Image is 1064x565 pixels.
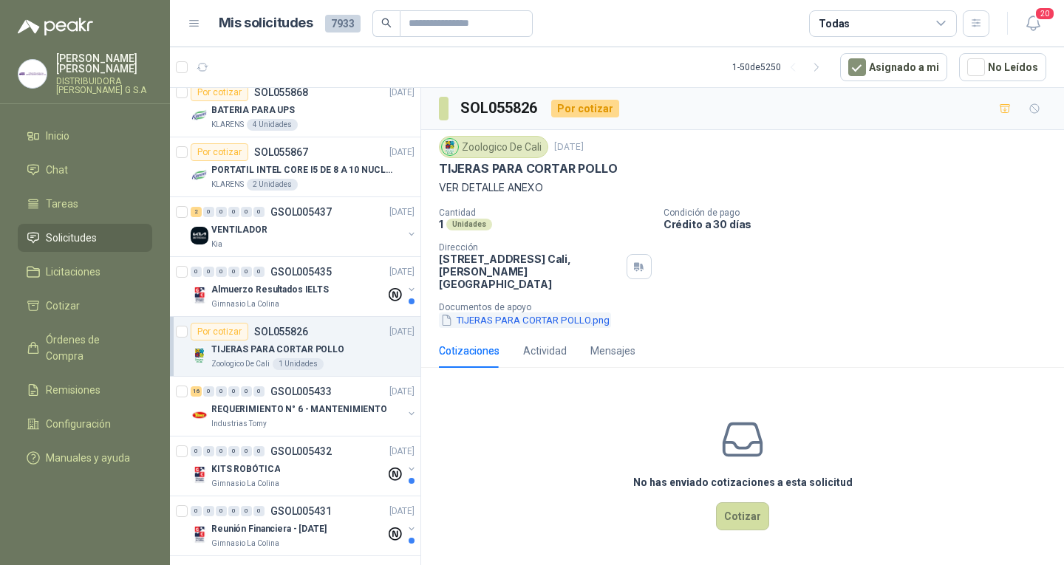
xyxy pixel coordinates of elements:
[439,302,1058,312] p: Documentos de apoyo
[389,205,415,219] p: [DATE]
[211,418,267,430] p: Industrias Tomy
[241,386,252,397] div: 0
[18,18,93,35] img: Logo peakr
[191,227,208,244] img: Company Logo
[46,128,69,144] span: Inicio
[18,292,152,320] a: Cotizar
[191,506,202,516] div: 0
[191,386,202,397] div: 16
[211,298,279,310] p: Gimnasio La Colina
[18,190,152,218] a: Tareas
[439,253,621,290] p: [STREET_ADDRESS] Cali , [PERSON_NAME][GEOGRAPHIC_DATA]
[18,444,152,472] a: Manuales y ayuda
[247,179,298,191] div: 2 Unidades
[46,332,138,364] span: Órdenes de Compra
[191,323,248,340] div: Por cotizar
[56,77,152,95] p: DISTRIBUIDORA [PERSON_NAME] G S.A
[46,450,130,466] span: Manuales y ayuda
[381,18,392,28] span: search
[191,502,417,549] a: 0 0 0 0 0 0 GSOL005431[DATE] Company LogoReunión Financiera - [DATE]Gimnasio La Colina
[389,504,415,518] p: [DATE]
[211,343,344,357] p: TIJERAS PARA CORTAR POLLO
[211,119,244,131] p: KLARENS
[216,207,227,217] div: 0
[439,208,652,218] p: Cantidad
[389,445,415,459] p: [DATE]
[191,83,248,101] div: Por cotizar
[241,446,252,456] div: 0
[389,86,415,100] p: [DATE]
[191,263,417,310] a: 0 0 0 0 0 0 GSOL005435[DATE] Company LogoAlmuerzo Resultados IELTSGimnasio La Colina
[439,218,443,230] p: 1
[241,506,252,516] div: 0
[18,326,152,370] a: Órdenes de Compra
[241,267,252,277] div: 0
[523,343,567,359] div: Actividad
[389,385,415,399] p: [DATE]
[228,207,239,217] div: 0
[191,207,202,217] div: 2
[216,506,227,516] div: 0
[216,267,227,277] div: 0
[46,196,78,212] span: Tareas
[216,446,227,456] div: 0
[389,325,415,339] p: [DATE]
[253,506,265,516] div: 0
[840,53,947,81] button: Asignado a mi
[211,358,270,370] p: Zoologico De Cali
[819,16,850,32] div: Todas
[191,466,208,484] img: Company Logo
[211,478,279,490] p: Gimnasio La Colina
[241,207,252,217] div: 0
[716,502,769,530] button: Cotizar
[389,265,415,279] p: [DATE]
[18,410,152,438] a: Configuración
[664,208,1058,218] p: Condición de pago
[170,137,420,197] a: Por cotizarSOL055867[DATE] Company LogoPORTATIL INTEL CORE I5 DE 8 A 10 NUCLEOSKLARENS2 Unidades
[191,287,208,304] img: Company Logo
[211,239,222,250] p: Kia
[216,386,227,397] div: 0
[191,406,208,424] img: Company Logo
[446,219,492,230] div: Unidades
[18,258,152,286] a: Licitaciones
[254,147,308,157] p: SOL055867
[389,145,415,160] p: [DATE]
[211,179,244,191] p: KLARENS
[46,230,97,246] span: Solicitudes
[46,416,111,432] span: Configuración
[211,538,279,549] p: Gimnasio La Colina
[211,522,327,536] p: Reunión Financiera - [DATE]
[191,203,417,250] a: 2 0 0 0 0 0 GSOL005437[DATE] Company LogoVENTILADORKia
[551,100,619,117] div: Por cotizar
[170,317,420,377] a: Por cotizarSOL055826[DATE] Company LogoTIJERAS PARA CORTAR POLLOZoologico De Cali1 Unidades
[270,446,332,456] p: GSOL005432
[228,386,239,397] div: 0
[46,162,68,178] span: Chat
[247,119,298,131] div: 4 Unidades
[228,446,239,456] div: 0
[56,53,152,74] p: [PERSON_NAME] [PERSON_NAME]
[191,526,208,544] img: Company Logo
[228,267,239,277] div: 0
[270,506,332,516] p: GSOL005431
[439,242,621,253] p: Dirección
[219,13,313,34] h1: Mis solicitudes
[211,103,295,117] p: BATERIA PARA UPS
[46,264,100,280] span: Licitaciones
[203,386,214,397] div: 0
[203,506,214,516] div: 0
[18,224,152,252] a: Solicitudes
[1020,10,1046,37] button: 20
[203,446,214,456] div: 0
[191,383,417,430] a: 16 0 0 0 0 0 GSOL005433[DATE] Company LogoREQUERIMIENTO N° 6 - MANTENIMIENTOIndustrias Tomy
[18,122,152,150] a: Inicio
[270,386,332,397] p: GSOL005433
[211,283,329,297] p: Almuerzo Resultados IELTS
[273,358,324,370] div: 1 Unidades
[191,267,202,277] div: 0
[442,139,458,155] img: Company Logo
[203,207,214,217] div: 0
[439,312,611,328] button: TIJERAS PARA CORTAR POLLO.png
[46,382,100,398] span: Remisiones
